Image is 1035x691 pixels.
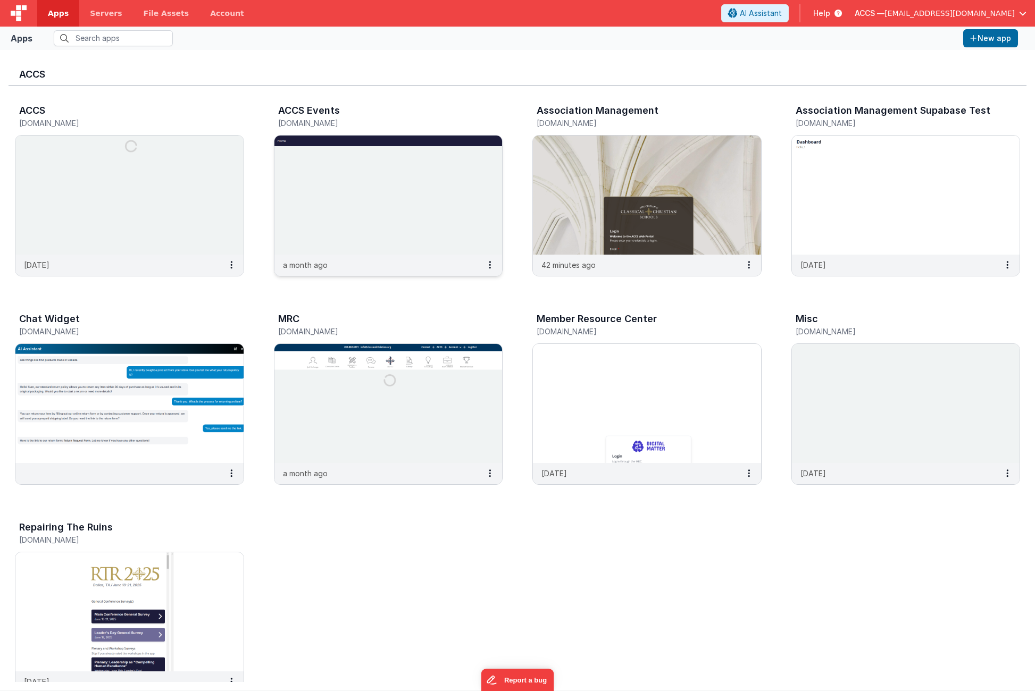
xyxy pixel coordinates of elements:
p: [DATE] [24,676,49,687]
p: [DATE] [800,468,826,479]
h3: Association Management Supabase Test [796,105,990,116]
h5: [DOMAIN_NAME] [278,327,477,335]
span: Servers [90,8,122,19]
span: AI Assistant [740,8,782,19]
h5: [DOMAIN_NAME] [796,119,994,127]
button: AI Assistant [721,4,789,22]
p: a month ago [283,468,328,479]
p: 42 minutes ago [541,259,596,271]
h5: [DOMAIN_NAME] [537,119,735,127]
h5: [DOMAIN_NAME] [796,327,994,335]
h3: Member Resource Center [537,314,657,324]
h3: ACCS [19,105,45,116]
h5: [DOMAIN_NAME] [19,327,218,335]
h5: [DOMAIN_NAME] [537,327,735,335]
h3: MRC [278,314,299,324]
span: File Assets [144,8,189,19]
span: [EMAIL_ADDRESS][DOMAIN_NAME] [884,8,1015,19]
h3: ACCS [19,69,1016,80]
span: Apps [48,8,69,19]
h3: Repairing The Ruins [19,522,113,533]
p: [DATE] [800,259,826,271]
p: [DATE] [541,468,567,479]
h5: [DOMAIN_NAME] [19,536,218,544]
iframe: Marker.io feedback button [481,669,554,691]
span: ACCS — [855,8,884,19]
h3: Chat Widget [19,314,80,324]
h5: [DOMAIN_NAME] [278,119,477,127]
p: a month ago [283,259,328,271]
p: [DATE] [24,259,49,271]
button: New app [963,29,1018,47]
h5: [DOMAIN_NAME] [19,119,218,127]
span: Help [813,8,830,19]
input: Search apps [54,30,173,46]
div: Apps [11,32,32,45]
h3: Association Management [537,105,658,116]
h3: ACCS Events [278,105,340,116]
h3: Misc [796,314,818,324]
button: ACCS — [EMAIL_ADDRESS][DOMAIN_NAME] [855,8,1026,19]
